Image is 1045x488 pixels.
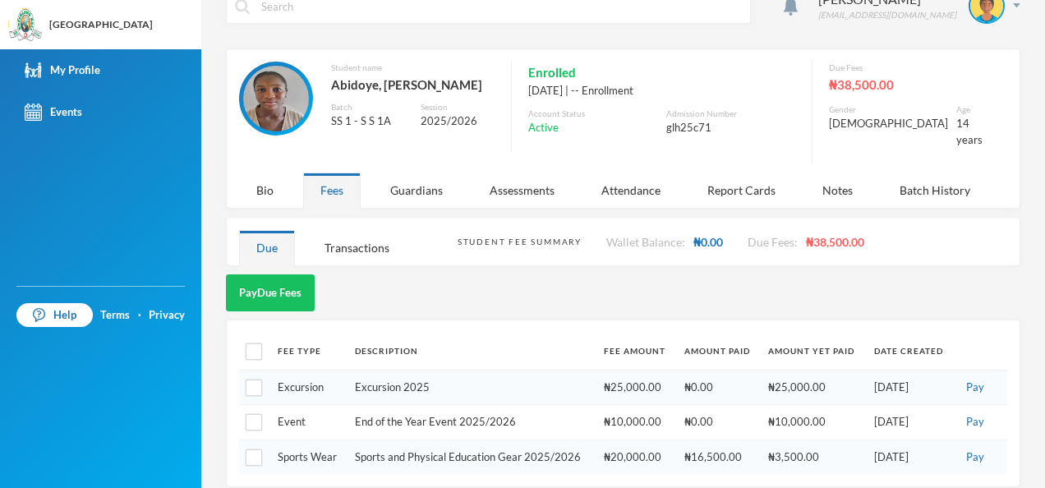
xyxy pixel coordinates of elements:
[666,108,795,120] div: Admission Number
[596,370,676,405] td: ₦25,000.00
[961,379,989,397] button: Pay
[243,66,309,131] img: STUDENT
[331,101,408,113] div: Batch
[528,120,559,136] span: Active
[596,405,676,440] td: ₦10,000.00
[961,449,989,467] button: Pay
[596,440,676,474] td: ₦20,000.00
[866,405,954,440] td: [DATE]
[331,74,495,95] div: Abidoye, [PERSON_NAME]
[693,235,723,249] span: ₦0.00
[829,104,948,116] div: Gender
[584,173,678,208] div: Attendance
[528,83,795,99] div: [DATE] | -- Enrollment
[149,307,185,324] a: Privacy
[676,370,761,405] td: ₦0.00
[829,62,983,74] div: Due Fees
[25,104,82,121] div: Events
[347,440,596,474] td: Sports and Physical Education Gear 2025/2026
[269,333,347,370] th: Fee Type
[805,173,870,208] div: Notes
[748,235,798,249] span: Due Fees:
[760,370,865,405] td: ₦25,000.00
[866,370,954,405] td: [DATE]
[347,370,596,405] td: Excursion 2025
[829,74,983,95] div: ₦38,500.00
[9,9,42,42] img: logo
[331,62,495,74] div: Student name
[760,405,865,440] td: ₦10,000.00
[606,235,685,249] span: Wallet Balance:
[239,173,291,208] div: Bio
[16,303,93,328] a: Help
[458,236,582,248] div: Student Fee Summary
[138,307,141,324] div: ·
[269,405,347,440] td: Event
[866,333,954,370] th: Date Created
[421,113,495,130] div: 2025/2026
[596,333,676,370] th: Fee Amount
[239,230,295,265] div: Due
[307,230,407,265] div: Transactions
[528,108,657,120] div: Account Status
[956,104,983,116] div: Age
[49,17,153,32] div: [GEOGRAPHIC_DATA]
[676,405,761,440] td: ₦0.00
[760,440,865,474] td: ₦3,500.00
[373,173,460,208] div: Guardians
[818,9,956,21] div: [EMAIL_ADDRESS][DOMAIN_NAME]
[866,440,954,474] td: [DATE]
[760,333,865,370] th: Amount Yet Paid
[25,62,100,79] div: My Profile
[829,116,948,132] div: [DEMOGRAPHIC_DATA]
[961,413,989,431] button: Pay
[269,370,347,405] td: Excursion
[676,333,761,370] th: Amount Paid
[331,113,408,130] div: SS 1 - S S 1A
[956,116,983,148] div: 14 years
[100,307,130,324] a: Terms
[806,235,864,249] span: ₦38,500.00
[690,173,793,208] div: Report Cards
[472,173,572,208] div: Assessments
[303,173,361,208] div: Fees
[226,274,315,311] button: PayDue Fees
[421,101,495,113] div: Session
[676,440,761,474] td: ₦16,500.00
[347,405,596,440] td: End of the Year Event 2025/2026
[882,173,987,208] div: Batch History
[666,120,795,136] div: glh25c71
[347,333,596,370] th: Description
[269,440,347,474] td: Sports Wear
[528,62,576,83] span: Enrolled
